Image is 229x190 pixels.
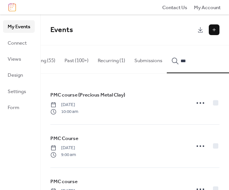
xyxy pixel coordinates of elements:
a: My Account [194,3,221,11]
span: Form [8,104,19,111]
span: PMC Course [50,135,78,142]
span: PMC course [50,178,77,185]
a: Settings [3,85,35,97]
a: Form [3,101,35,113]
button: Recurring (1) [93,45,130,72]
span: [DATE] [50,101,78,108]
span: Events [50,23,73,37]
button: Submissions [130,45,167,72]
a: My Events [3,20,35,32]
span: 10:00 am [50,108,78,115]
a: Contact Us [162,3,187,11]
img: logo [8,3,16,11]
span: Settings [8,88,26,95]
span: My Account [194,4,221,11]
a: PMC Course [50,134,78,143]
a: Connect [3,37,35,49]
a: PMC course (Precious Metal Clay) [50,91,125,99]
span: Contact Us [162,4,187,11]
a: Views [3,53,35,65]
span: Connect [8,39,27,47]
a: Design [3,69,35,81]
span: My Events [8,23,30,31]
button: Past (100+) [60,45,93,72]
a: PMC course [50,177,77,186]
span: Views [8,55,21,63]
span: [DATE] [50,145,76,151]
span: 9:00 am [50,151,76,158]
span: Design [8,71,23,79]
